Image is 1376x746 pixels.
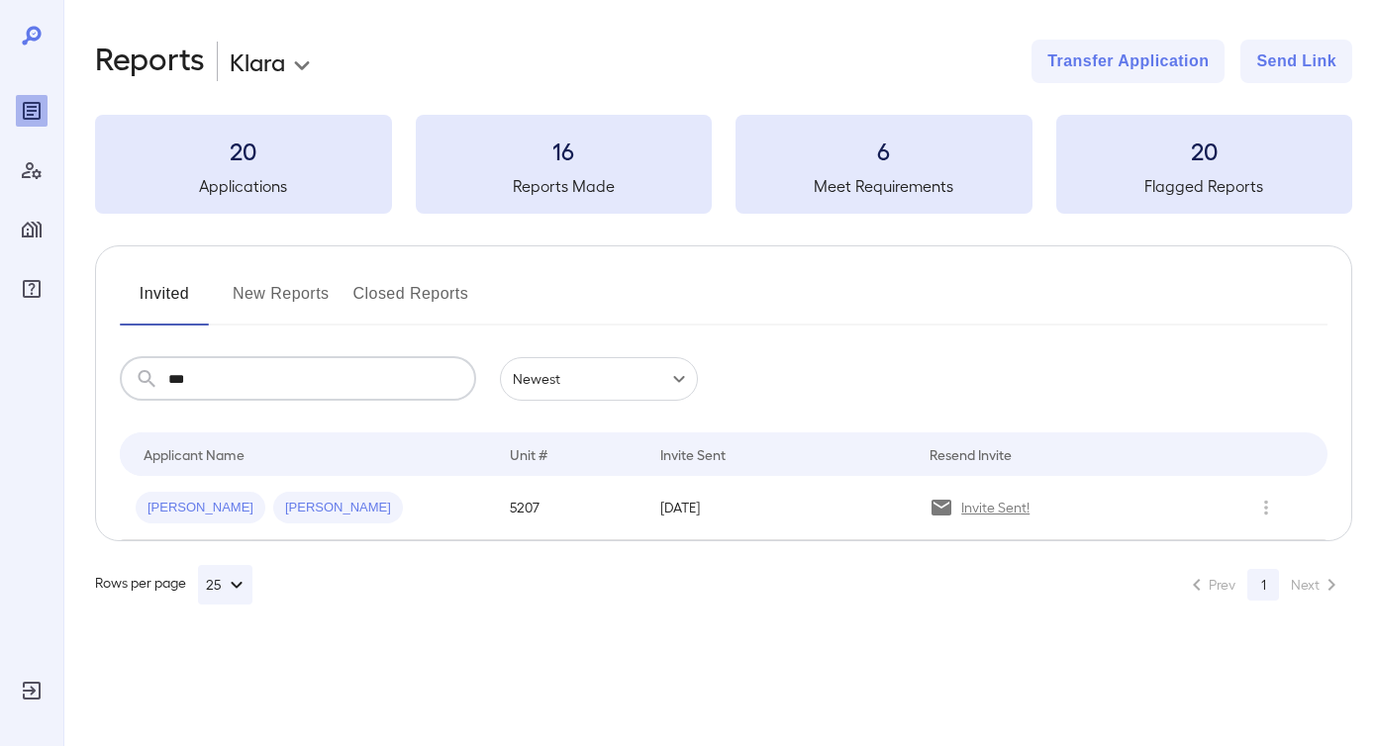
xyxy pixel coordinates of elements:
h3: 6 [736,135,1032,166]
div: Resend Invite [930,442,1012,466]
div: FAQ [16,273,48,305]
td: [DATE] [644,476,914,540]
nav: pagination navigation [1176,569,1352,601]
div: Reports [16,95,48,127]
p: Invite Sent! [961,498,1030,517]
h3: 20 [1056,135,1353,166]
button: Closed Reports [353,278,469,326]
h5: Applications [95,174,392,198]
div: Unit # [510,442,547,466]
h5: Flagged Reports [1056,174,1353,198]
button: 25 [198,565,252,605]
div: Applicant Name [144,442,245,466]
div: Rows per page [95,565,252,605]
div: Newest [500,357,698,401]
span: [PERSON_NAME] [273,499,403,517]
h3: 20 [95,135,392,166]
summary: 20Applications16Reports Made6Meet Requirements20Flagged Reports [95,115,1352,214]
div: Invite Sent [660,442,726,466]
button: New Reports [233,278,330,326]
div: Log Out [16,675,48,706]
div: Manage Properties [16,214,48,245]
td: 5207 [494,476,643,540]
p: Klara [230,46,285,77]
div: Manage Users [16,154,48,186]
button: Row Actions [1250,492,1282,523]
span: [PERSON_NAME] [136,499,265,517]
h3: 16 [416,135,713,166]
button: Send Link [1240,40,1352,83]
button: Invited [120,278,209,326]
h5: Reports Made [416,174,713,198]
h5: Meet Requirements [736,174,1032,198]
h2: Reports [95,40,205,83]
button: page 1 [1247,569,1279,601]
button: Transfer Application [1032,40,1225,83]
